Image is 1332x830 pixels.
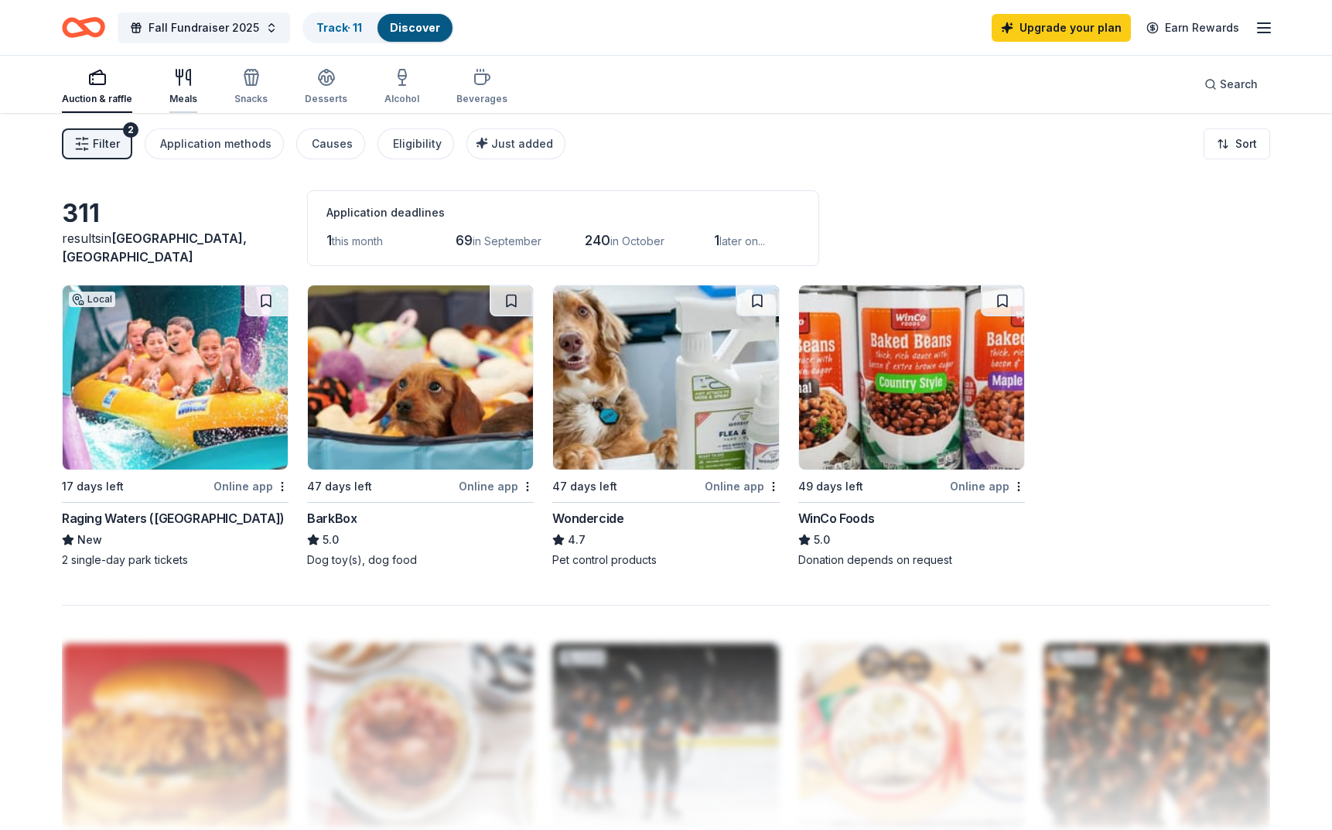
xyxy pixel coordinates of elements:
[308,285,533,470] img: Image for BarkBox
[62,128,132,159] button: Filter2
[798,552,1025,568] div: Donation depends on request
[390,21,440,34] a: Discover
[62,62,132,113] button: Auction & raffle
[62,509,285,528] div: Raging Waters ([GEOGRAPHIC_DATA])
[552,477,617,496] div: 47 days left
[553,285,778,470] img: Image for Wondercide
[62,198,289,229] div: 311
[332,234,383,248] span: this month
[456,232,473,248] span: 69
[798,477,863,496] div: 49 days left
[326,203,800,222] div: Application deadlines
[234,62,268,113] button: Snacks
[302,12,454,43] button: Track· 11Discover
[62,231,247,265] span: [GEOGRAPHIC_DATA], [GEOGRAPHIC_DATA]
[456,93,507,105] div: Beverages
[149,19,259,37] span: Fall Fundraiser 2025
[1192,69,1270,100] button: Search
[123,122,138,138] div: 2
[491,137,553,150] span: Just added
[719,234,765,248] span: later on...
[62,231,247,265] span: in
[307,477,372,496] div: 47 days left
[466,128,565,159] button: Just added
[62,477,124,496] div: 17 days left
[296,128,365,159] button: Causes
[312,135,353,153] div: Causes
[714,232,719,248] span: 1
[145,128,284,159] button: Application methods
[323,531,339,549] span: 5.0
[798,285,1025,568] a: Image for WinCo Foods49 days leftOnline appWinCo Foods5.0Donation depends on request
[585,232,610,248] span: 240
[234,93,268,105] div: Snacks
[307,509,357,528] div: BarkBox
[305,62,347,113] button: Desserts
[169,93,197,105] div: Meals
[552,285,779,568] a: Image for Wondercide47 days leftOnline appWondercide4.7Pet control products
[814,531,830,549] span: 5.0
[307,285,534,568] a: Image for BarkBox47 days leftOnline appBarkBox5.0Dog toy(s), dog food
[384,93,419,105] div: Alcohol
[1220,75,1258,94] span: Search
[992,14,1131,42] a: Upgrade your plan
[316,21,362,34] a: Track· 11
[62,93,132,105] div: Auction & raffle
[62,9,105,46] a: Home
[1204,128,1270,159] button: Sort
[459,476,534,496] div: Online app
[610,234,664,248] span: in October
[160,135,272,153] div: Application methods
[473,234,541,248] span: in September
[798,509,875,528] div: WinCo Foods
[77,531,102,549] span: New
[1137,14,1248,42] a: Earn Rewards
[393,135,442,153] div: Eligibility
[326,232,332,248] span: 1
[213,476,289,496] div: Online app
[63,285,288,470] img: Image for Raging Waters (Los Angeles)
[799,285,1024,470] img: Image for WinCo Foods
[62,552,289,568] div: 2 single-day park tickets
[568,531,586,549] span: 4.7
[1235,135,1257,153] span: Sort
[69,292,115,307] div: Local
[169,62,197,113] button: Meals
[62,285,289,568] a: Image for Raging Waters (Los Angeles)Local17 days leftOnline appRaging Waters ([GEOGRAPHIC_DATA])...
[552,509,623,528] div: Wondercide
[950,476,1025,496] div: Online app
[384,62,419,113] button: Alcohol
[93,135,120,153] span: Filter
[705,476,780,496] div: Online app
[307,552,534,568] div: Dog toy(s), dog food
[305,93,347,105] div: Desserts
[456,62,507,113] button: Beverages
[552,552,779,568] div: Pet control products
[118,12,290,43] button: Fall Fundraiser 2025
[62,229,289,266] div: results
[377,128,454,159] button: Eligibility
